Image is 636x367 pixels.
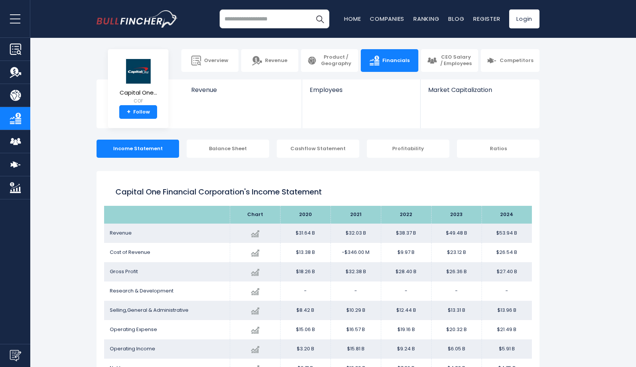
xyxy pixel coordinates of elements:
a: Home [344,15,361,23]
a: Employees [302,79,420,106]
td: -$346.00 M [330,243,381,262]
td: $9.97 B [381,243,431,262]
td: $21.49 B [482,320,532,339]
span: Product / Geography [320,54,352,67]
span: Market Capitalization [428,86,531,93]
span: Cost of Revenue [110,249,150,256]
a: Revenue [184,79,302,106]
a: Ranking [413,15,439,23]
th: Chart [230,206,280,224]
td: $31.64 B [280,224,330,243]
td: $12.44 B [381,301,431,320]
td: $6.05 B [431,339,482,359]
a: Competitors [481,49,539,72]
td: $32.03 B [330,224,381,243]
td: $13.96 B [482,301,532,320]
div: Balance Sheet [187,140,269,158]
span: Capital One... [120,90,157,96]
a: Overview [181,49,238,72]
td: $15.06 B [280,320,330,339]
a: Revenue [241,49,298,72]
div: Cashflow Statement [277,140,359,158]
h1: Capital One Financial Corporation's Income Statement [115,186,521,197]
td: - [482,281,532,301]
span: CEO Salary / Employees [440,54,472,67]
td: $5.91 B [482,339,532,359]
td: $13.38 B [280,243,330,262]
a: Financials [361,49,418,72]
td: $9.24 B [381,339,431,359]
td: $53.94 B [482,224,532,243]
a: Login [509,9,539,28]
div: Profitability [367,140,449,158]
span: Financials [382,58,410,64]
a: Companies [370,15,404,23]
td: $10.29 B [330,301,381,320]
td: $49.48 B [431,224,482,243]
td: $8.42 B [280,301,330,320]
td: - [330,281,381,301]
td: $19.16 B [381,320,431,339]
td: $16.57 B [330,320,381,339]
a: Blog [448,15,464,23]
th: 2023 [431,206,482,224]
span: Revenue [191,86,295,93]
span: Research & Development [110,287,173,294]
td: $26.54 B [482,243,532,262]
td: - [381,281,431,301]
td: $15.81 B [330,339,381,359]
span: Gross Profit [110,268,138,275]
td: - [280,281,330,301]
span: Selling,General & Administrative [110,306,189,314]
span: Revenue [110,229,132,236]
strong: + [127,109,131,115]
a: Register [473,15,500,23]
td: $38.37 B [381,224,431,243]
td: $23.12 B [431,243,482,262]
td: $26.36 B [431,262,482,281]
th: 2024 [482,206,532,224]
a: CEO Salary / Employees [421,49,478,72]
td: $3.20 B [280,339,330,359]
td: $32.38 B [330,262,381,281]
a: +Follow [119,105,157,119]
td: $18.26 B [280,262,330,281]
span: Operating Expense [110,326,157,333]
th: 2020 [280,206,330,224]
button: Search [310,9,329,28]
a: Go to homepage [97,10,178,28]
span: Competitors [500,58,533,64]
span: Revenue [265,58,287,64]
a: Capital One... COF [119,58,157,106]
div: Ratios [457,140,539,158]
td: $27.40 B [482,262,532,281]
td: - [431,281,482,301]
small: COF [120,98,157,104]
img: bullfincher logo [97,10,178,28]
a: Product / Geography [301,49,358,72]
th: 2022 [381,206,431,224]
span: Overview [204,58,228,64]
div: Income Statement [97,140,179,158]
a: Market Capitalization [421,79,539,106]
span: Employees [310,86,412,93]
td: $28.40 B [381,262,431,281]
td: $13.31 B [431,301,482,320]
td: $20.32 B [431,320,482,339]
th: 2021 [330,206,381,224]
span: Operating Income [110,345,155,352]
